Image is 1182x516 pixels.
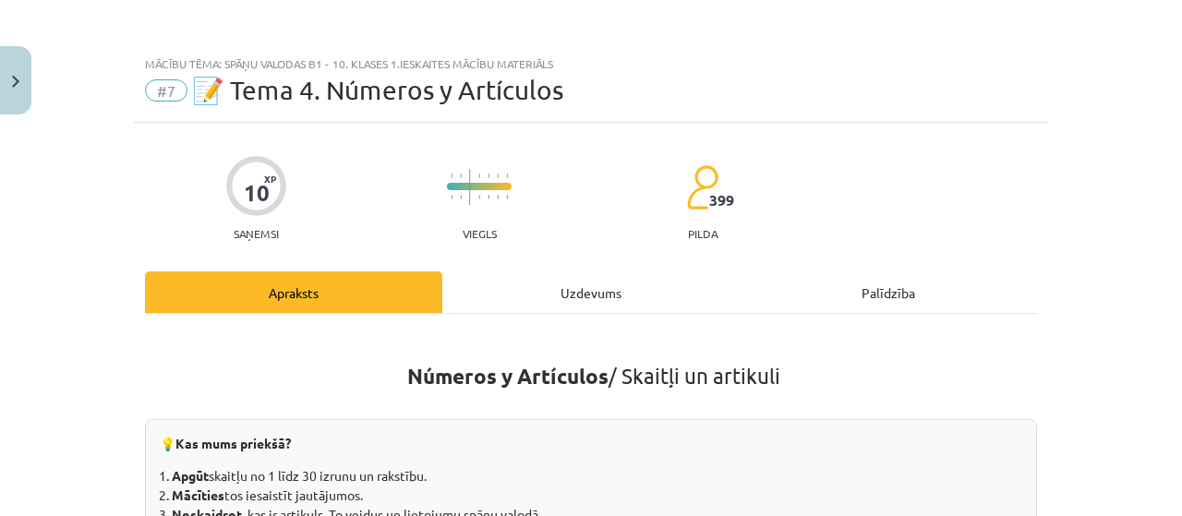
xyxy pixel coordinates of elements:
[172,486,1022,505] li: tos iesaistīt jautājumos.
[145,271,442,313] div: Apraksts
[192,75,563,105] span: 📝 Tema 4. Números y Artículos
[264,174,276,184] span: XP
[469,169,471,205] img: icon-long-line-d9ea69661e0d244f92f715978eff75569469978d946b2353a9bb055b3ed8787d.svg
[463,227,497,240] p: Viegls
[686,164,718,210] img: students-c634bb4e5e11cddfef0936a35e636f08e4e9abd3cc4e673bd6f9a4125e45ecb1.svg
[145,330,1037,414] h1: / Skaitļi un artikuli
[172,467,209,484] strong: Apgūt
[506,174,508,178] img: icon-short-line-57e1e144782c952c97e751825c79c345078a6d821885a25fce030b3d8c18986b.svg
[478,195,480,199] img: icon-short-line-57e1e144782c952c97e751825c79c345078a6d821885a25fce030b3d8c18986b.svg
[175,435,291,451] b: Kas mums priekšā?
[172,466,1022,486] li: skaitļu no 1 līdz 30 izrunu un rakstību.
[12,76,19,88] img: icon-close-lesson-0947bae3869378f0d4975bcd49f059093ad1ed9edebbc8119c70593378902aed.svg
[451,174,452,178] img: icon-short-line-57e1e144782c952c97e751825c79c345078a6d821885a25fce030b3d8c18986b.svg
[709,192,734,209] span: 399
[478,174,480,178] img: icon-short-line-57e1e144782c952c97e751825c79c345078a6d821885a25fce030b3d8c18986b.svg
[740,271,1037,313] div: Palīdzība
[145,57,1037,70] div: Mācību tēma: Spāņu valodas b1 - 10. klases 1.ieskaites mācību materiāls
[407,363,609,390] strong: Números y Artículos
[460,174,462,178] img: icon-short-line-57e1e144782c952c97e751825c79c345078a6d821885a25fce030b3d8c18986b.svg
[451,195,452,199] img: icon-short-line-57e1e144782c952c97e751825c79c345078a6d821885a25fce030b3d8c18986b.svg
[497,174,499,178] img: icon-short-line-57e1e144782c952c97e751825c79c345078a6d821885a25fce030b3d8c18986b.svg
[145,79,187,102] span: #7
[460,195,462,199] img: icon-short-line-57e1e144782c952c97e751825c79c345078a6d821885a25fce030b3d8c18986b.svg
[244,180,270,206] div: 10
[488,174,489,178] img: icon-short-line-57e1e144782c952c97e751825c79c345078a6d821885a25fce030b3d8c18986b.svg
[442,271,740,313] div: Uzdevums
[506,195,508,199] img: icon-short-line-57e1e144782c952c97e751825c79c345078a6d821885a25fce030b3d8c18986b.svg
[226,227,286,240] p: Saņemsi
[488,195,489,199] img: icon-short-line-57e1e144782c952c97e751825c79c345078a6d821885a25fce030b3d8c18986b.svg
[172,486,224,503] strong: Mācīties
[497,195,499,199] img: icon-short-line-57e1e144782c952c97e751825c79c345078a6d821885a25fce030b3d8c18986b.svg
[688,227,718,240] p: pilda
[160,434,1022,455] p: 💡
